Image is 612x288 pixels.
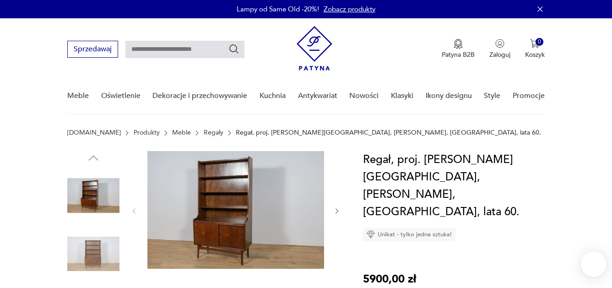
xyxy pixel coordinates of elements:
div: Unikat - tylko jedna sztuka! [363,228,455,241]
p: Patyna B2B [442,50,475,59]
img: Ikonka użytkownika [495,39,504,48]
a: Produkty [134,129,160,136]
a: Oświetlenie [101,78,141,114]
button: Szukaj [228,43,239,54]
a: Sprzedawaj [67,47,118,53]
p: 5900,00 zł [363,271,416,288]
img: Zdjęcie produktu Regał, proj. J. Sorth, Bornholm, Dania, lata 60. [67,228,119,280]
div: 0 [536,38,543,46]
img: Zdjęcie produktu Regał, proj. J. Sorth, Bornholm, Dania, lata 60. [67,169,119,222]
a: Meble [67,78,89,114]
a: Kuchnia [260,78,286,114]
a: Promocje [513,78,545,114]
a: Style [484,78,500,114]
h1: Regał, proj. [PERSON_NAME][GEOGRAPHIC_DATA], [PERSON_NAME], [GEOGRAPHIC_DATA], lata 60. [363,151,554,221]
a: Ikona medaluPatyna B2B [442,39,475,59]
a: Klasyki [391,78,413,114]
a: Antykwariat [298,78,337,114]
a: Nowości [349,78,379,114]
img: Zdjęcie produktu Regał, proj. J. Sorth, Bornholm, Dania, lata 60. [147,151,324,269]
img: Ikona medalu [454,39,463,49]
button: Patyna B2B [442,39,475,59]
p: Lampy od Same Old -20%! [237,5,319,14]
a: Ikony designu [426,78,472,114]
button: Sprzedawaj [67,41,118,58]
a: Regały [204,129,223,136]
p: Regał, proj. [PERSON_NAME][GEOGRAPHIC_DATA], [PERSON_NAME], [GEOGRAPHIC_DATA], lata 60. [236,129,541,136]
button: 0Koszyk [525,39,545,59]
p: Zaloguj [489,50,510,59]
a: Dekoracje i przechowywanie [152,78,247,114]
a: [DOMAIN_NAME] [67,129,121,136]
p: Koszyk [525,50,545,59]
iframe: Smartsupp widget button [581,251,607,277]
a: Zobacz produkty [324,5,375,14]
img: Ikona koszyka [530,39,539,48]
button: Zaloguj [489,39,510,59]
img: Ikona diamentu [367,230,375,239]
img: Patyna - sklep z meblami i dekoracjami vintage [297,26,332,71]
a: Meble [172,129,191,136]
